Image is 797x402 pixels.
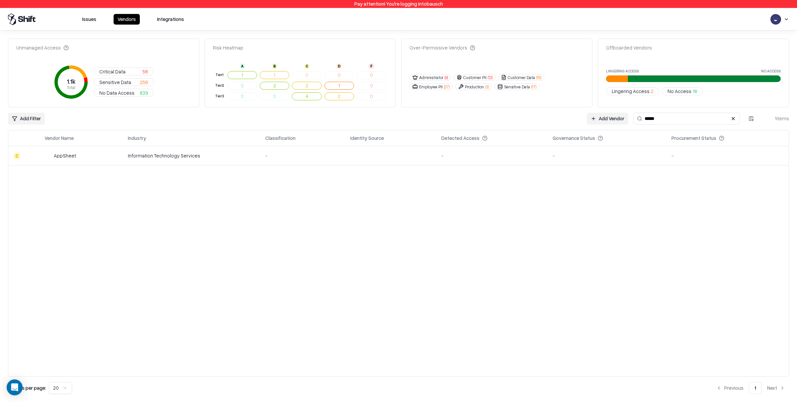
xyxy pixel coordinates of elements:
button: Issues [78,14,100,25]
button: Production(3) [455,83,492,90]
div: D [336,63,342,69]
p: Results per page: [8,384,46,391]
span: 2 [651,88,654,95]
div: 1 items [762,115,789,122]
div: - [553,152,661,159]
button: Administrator(9) [409,74,451,81]
div: - [265,152,340,159]
span: ( 17 ) [531,84,536,90]
span: 839 [140,89,148,96]
div: B [272,63,277,69]
span: ( 15 ) [536,75,541,80]
div: Risk Heatmap [213,44,243,51]
div: Tier 2 [214,83,225,88]
span: ( 27 ) [444,84,450,90]
button: 1 [324,82,354,90]
div: Industry [128,135,146,142]
button: Sensitive Data256 [94,78,154,86]
span: ( 12 ) [488,75,492,80]
div: Open Intercom Messenger [7,379,23,395]
div: AppSheet [54,152,76,159]
div: Unmanaged Access [16,44,69,51]
span: Sensitive Data [99,79,131,86]
div: - [671,152,783,159]
div: C [14,152,20,159]
div: Identity Source [350,135,384,142]
button: 1 [260,71,289,79]
span: 16 [693,88,697,95]
button: 1 [227,71,257,79]
span: No Data Access [99,89,134,96]
div: Procurement Status [671,135,716,142]
div: Governance Status [553,135,595,142]
button: No Access16 [662,87,703,95]
button: No Data Access839 [94,89,154,97]
button: 2 [324,92,354,100]
nav: pagination [712,382,789,394]
div: F [369,63,374,69]
div: - [441,152,542,159]
span: 256 [140,79,148,86]
button: 2 [292,82,321,90]
img: entra.microsoft.com [350,151,357,158]
label: Lingering Access [606,69,639,73]
button: Add Filter [8,113,45,125]
div: Tier 3 [214,93,225,99]
div: Classification [265,135,296,142]
span: No Access [667,88,691,95]
div: Offboarded Vendors [606,44,652,51]
div: C [304,63,310,69]
button: Critical Data56 [94,67,154,75]
label: No Access [761,69,781,73]
a: Add Vendor [587,113,628,125]
button: Lingering Access2 [606,87,659,95]
button: 2 [260,82,289,90]
span: ( 9 ) [445,75,448,80]
button: 1 [749,382,762,394]
button: Sensitive Data(17) [494,83,539,90]
button: 4 [292,92,321,100]
img: AppSheet [44,152,51,159]
div: Information Technology Services [128,152,255,159]
div: Vendor Name [44,135,74,142]
span: Critical Data [99,68,126,75]
button: Customer Data(15) [498,74,544,81]
button: Customer PII(12) [454,74,495,81]
span: Lingering Access [612,88,650,95]
div: Detected Access [441,135,480,142]
span: 56 [142,68,148,75]
tspan: Total [67,85,75,90]
tspan: 1.1k [66,78,75,85]
span: ( 3 ) [485,84,489,90]
button: Vendors [114,14,140,25]
div: Tier 1 [214,72,225,78]
button: Integrations [153,14,188,25]
div: Over-Permissive Vendors [409,44,475,51]
div: A [240,63,245,69]
button: Employee PII(27) [409,83,453,90]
